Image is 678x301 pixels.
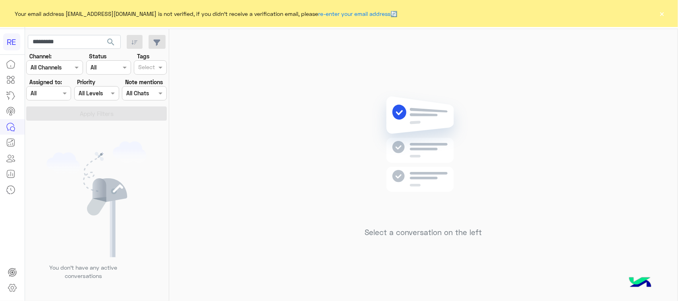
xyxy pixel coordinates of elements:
[26,106,167,121] button: Apply Filters
[89,52,106,60] label: Status
[366,90,481,222] img: no messages
[43,263,124,280] p: You don’t have any active conversations
[125,78,163,86] label: Note mentions
[365,228,482,237] h5: Select a conversation on the left
[29,52,52,60] label: Channel:
[137,52,149,60] label: Tags
[106,37,116,47] span: search
[658,10,666,17] button: ×
[46,141,147,257] img: empty users
[137,63,155,73] div: Select
[101,35,121,52] button: search
[77,78,95,86] label: Priority
[626,269,654,297] img: hulul-logo.png
[3,33,20,50] div: RE
[29,78,62,86] label: Assigned to:
[15,10,398,18] span: Your email address [EMAIL_ADDRESS][DOMAIN_NAME] is not verified, if you didn't receive a verifica...
[319,10,391,17] a: re-enter your email address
